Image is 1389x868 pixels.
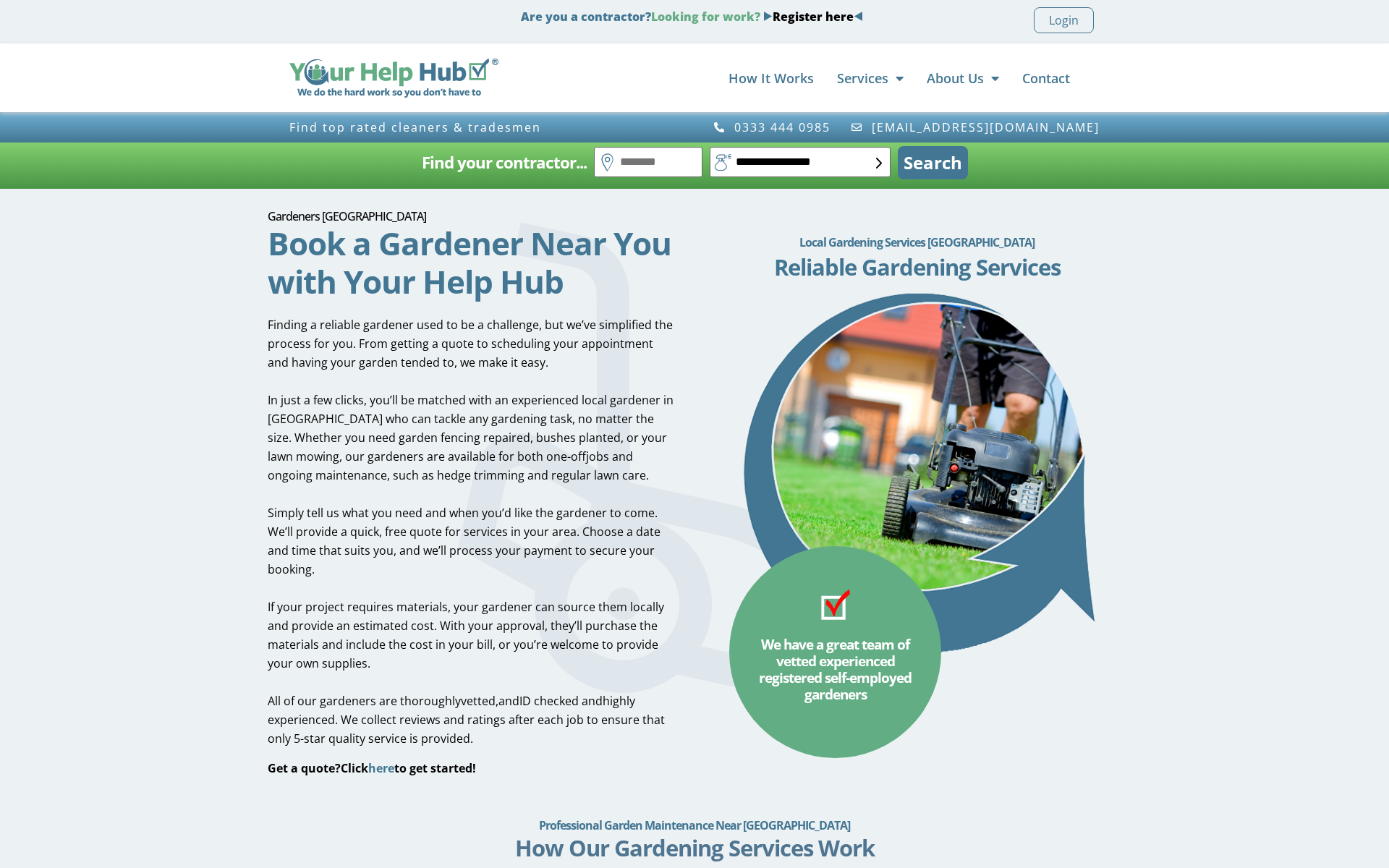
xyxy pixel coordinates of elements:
h2: Professional Garden Maintenance Near [GEOGRAPHIC_DATA] [539,811,850,840]
h3: Find top rated cleaners & tradesmen [289,121,687,134]
span: off [571,448,586,464]
span: highly experienced. We collect reviews and ratings after each job to ensure that only 5-star qual... [268,693,665,746]
a: Login [1034,7,1094,33]
span: Looking for work? [651,9,760,25]
span: Finding a reliable gardener used to be a challenge, but we’ve simplified the process for you. Fro... [268,317,673,370]
a: 0333 444 0985 [713,121,831,134]
img: Blue Arrow - Right [763,12,773,21]
a: How It Works [729,64,814,93]
span: ID checked and [519,693,603,709]
span: G [268,760,276,776]
img: select-box-form.svg [876,158,883,169]
span: [EMAIL_ADDRESS][DOMAIN_NAME] [868,121,1100,134]
span: All of our gardeners are thoroughly [268,693,461,709]
a: [EMAIL_ADDRESS][DOMAIN_NAME] [851,121,1100,134]
span: to get started! [394,760,476,776]
span: and [498,693,519,709]
span: Login [1049,11,1079,30]
h2: Find your contractor... [422,148,587,177]
span: 0333 444 0985 [731,121,831,134]
strong: Are you a contractor? [521,9,863,25]
span: In just a few clicks, you’ll be matched with an experienced local gardener in [GEOGRAPHIC_DATA] w... [268,392,674,464]
a: Contact [1022,64,1070,93]
img: Blue Arrow - Left [854,12,863,21]
button: Search [898,146,968,179]
a: Services [837,64,904,93]
span: , our gardeners are available for both one- [339,448,571,464]
span: ing [323,448,339,464]
img: Your Help Hub Wide Logo [289,59,498,98]
span: We have a great team of vetted experienced registered self-employed gardeners [759,635,912,704]
h1: Gardeners [GEOGRAPHIC_DATA] [268,210,676,222]
h3: How Our Gardening Services Work [515,837,875,859]
span: Click [341,760,368,776]
span: vetted, [461,693,498,709]
nav: Menu [513,64,1070,93]
a: About Us [927,64,999,93]
img: Gardeners Birmingham - gardening services arrow [736,293,1098,655]
span: Simply tell us what you need and when you’d like the gardener to come. We’ll provide a quick, fre... [268,505,660,577]
h2: Local Gardening Services [GEOGRAPHIC_DATA] [713,228,1121,257]
span: et a quote? [276,760,341,776]
h3: Reliable Gardening Services [713,256,1121,278]
h2: Book a Gardener Near You with Your Help Hub [268,224,676,301]
a: here [368,760,394,776]
a: Register here [773,9,854,25]
span: If your project requires materials, your gardener can source them locally and provide an estimate... [268,599,664,671]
